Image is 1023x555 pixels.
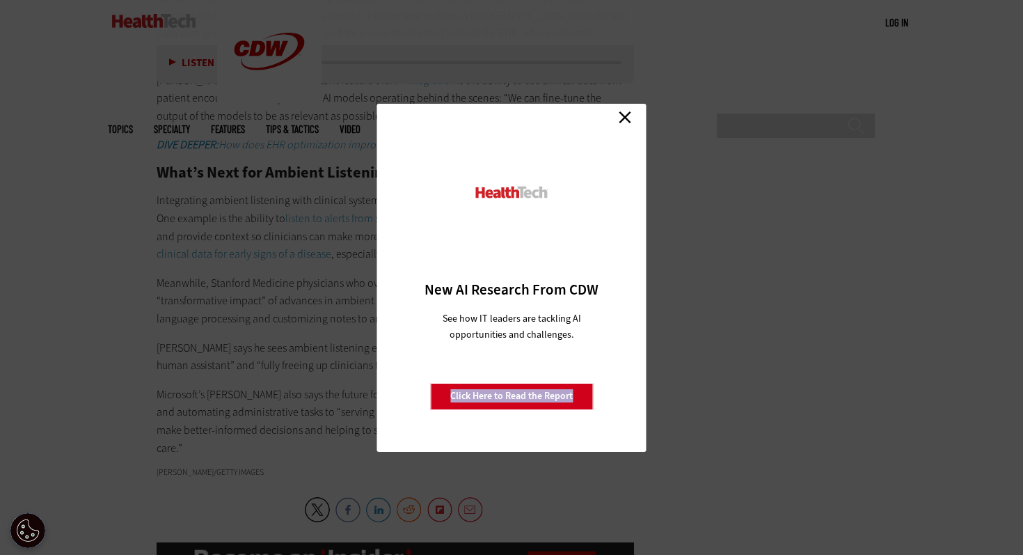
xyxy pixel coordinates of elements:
[614,107,635,128] a: Close
[430,383,593,409] a: Click Here to Read the Report
[10,513,45,548] div: Cookie Settings
[426,311,598,343] p: See how IT leaders are tackling AI opportunities and challenges.
[10,513,45,548] button: Open Preferences
[402,280,622,299] h3: New AI Research From CDW
[474,185,550,200] img: HealthTech_0.png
